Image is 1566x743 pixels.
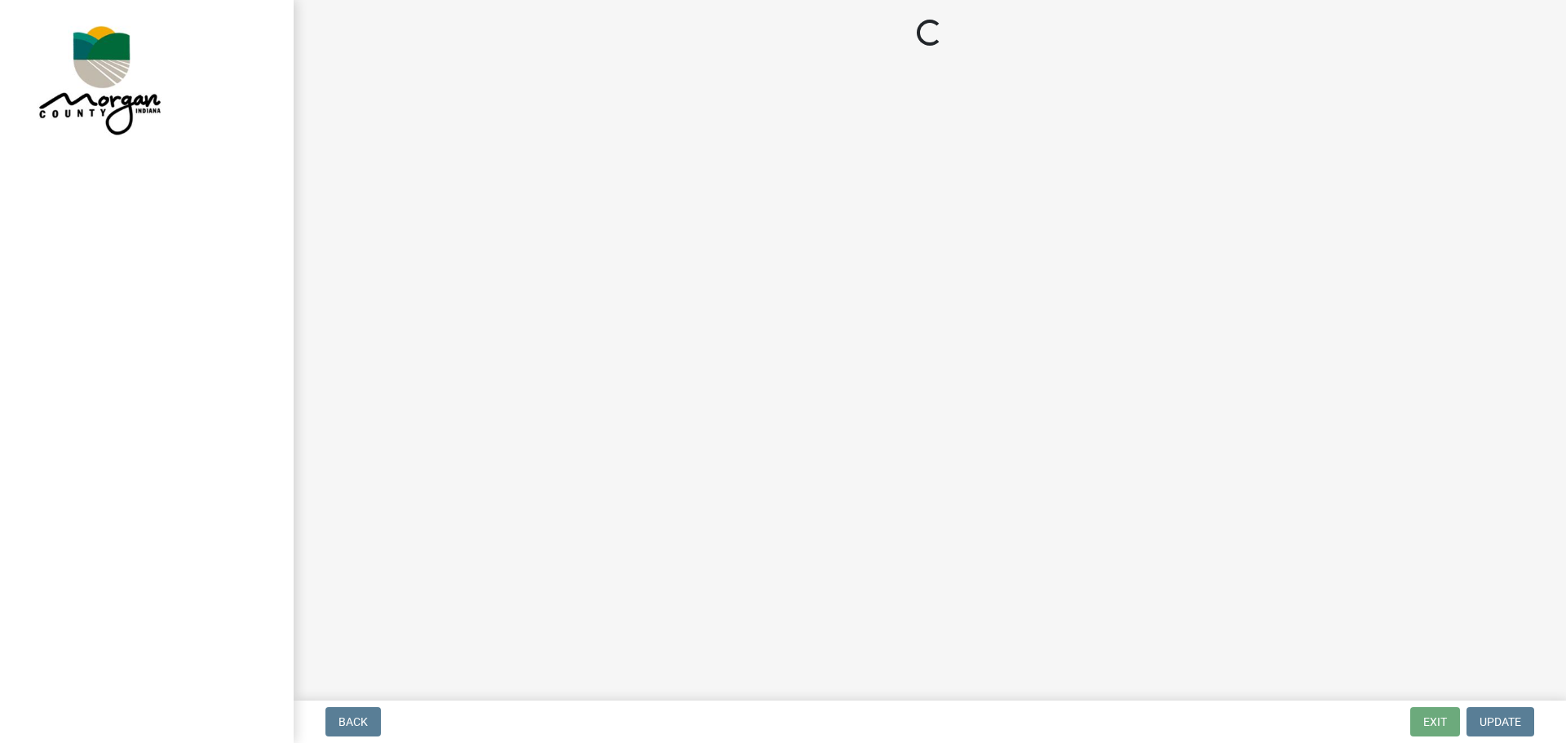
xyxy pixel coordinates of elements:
button: Update [1466,707,1534,736]
button: Exit [1410,707,1460,736]
button: Back [325,707,381,736]
img: Morgan County, Indiana [33,17,164,139]
span: Update [1480,715,1521,728]
span: Back [338,715,368,728]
